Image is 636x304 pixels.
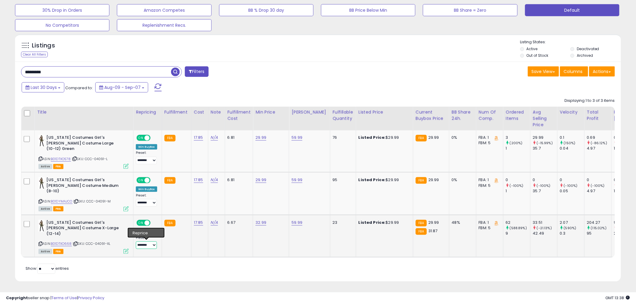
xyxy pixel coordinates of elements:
[527,46,538,51] label: Active
[194,109,206,115] div: Cost
[31,84,57,90] span: Last 30 Days
[194,135,203,141] a: 17.85
[533,146,557,151] div: 35.7
[587,177,611,183] div: 0
[95,82,148,93] button: Aug-09 - Sep-07
[38,206,52,211] span: All listings currently available for purchase on Amazon
[136,151,157,164] div: Preset:
[577,46,599,51] label: Deactivated
[423,4,517,16] button: BB Share = Zero
[560,66,588,77] button: Columns
[53,164,63,169] span: FBA
[479,225,499,231] div: FBM: 5
[506,109,528,122] div: Ordered Items
[164,109,189,115] div: Fulfillment
[38,135,129,168] div: ASIN:
[428,220,439,225] span: 29.99
[72,157,108,161] span: | SKU: CCC-04091-L
[537,226,552,230] small: (-21.13%)
[359,220,386,225] b: Listed Price:
[510,141,523,145] small: (200%)
[51,241,72,246] a: B01DTXO668
[537,141,553,145] small: (-15.99%)
[26,266,69,271] span: Show: entries
[525,4,619,16] button: Default
[564,183,578,188] small: (-100%)
[591,141,607,145] small: (-86.12%)
[359,177,386,183] b: Listed Price:
[46,177,119,196] b: [US_STATE] Costumes Girl's [PERSON_NAME] Costume Medium (8-10)
[359,109,411,115] div: Listed Price
[333,109,353,122] div: Fulfillable Quantity
[37,109,131,115] div: Title
[73,241,110,246] span: | SKU: CCC-04091-XL
[428,228,438,234] span: 31.87
[533,188,557,194] div: 35.7
[292,177,302,183] a: 59.99
[560,135,584,140] div: 0.1
[321,4,415,16] button: BB Price Below Min
[533,231,557,236] div: 42.49
[164,135,176,141] small: FBA
[506,177,530,183] div: 0
[560,188,584,194] div: 0.05
[560,146,584,151] div: 0.04
[150,178,159,183] span: OFF
[591,183,605,188] small: (-100%)
[359,135,408,140] div: $29.99
[452,135,472,140] div: 0%
[211,177,218,183] a: N/A
[587,146,611,151] div: 4.97
[73,199,111,204] span: | SKU: CCC-04091-M
[255,135,266,141] a: 29.99
[452,177,472,183] div: 0%
[51,199,72,204] a: B01DYMAJCO
[150,135,159,141] span: OFF
[51,157,71,162] a: B01DTXO578
[479,220,499,225] div: FBA: 1
[506,135,530,140] div: 3
[137,178,145,183] span: ON
[428,135,439,140] span: 29.99
[21,52,48,57] div: Clear All Filters
[506,188,530,194] div: 1
[136,236,157,249] div: Preset:
[53,206,63,211] span: FBA
[591,226,607,230] small: (115.02%)
[38,220,45,232] img: 417WIM-xSML._SL40_.jpg
[38,164,52,169] span: All listings currently available for purchase on Amazon
[333,135,351,140] div: 76
[32,41,55,50] h5: Listings
[15,19,109,31] button: No Competitors
[228,177,249,183] div: 6.81
[164,177,176,184] small: FBA
[452,109,474,122] div: BB Share 24h.
[38,135,45,147] img: 417WIM-xSML._SL40_.jpg
[533,177,557,183] div: 0
[38,249,52,254] span: All listings currently available for purchase on Amazon
[560,220,584,225] div: 2.07
[527,53,549,58] label: Out of Stock
[255,177,266,183] a: 29.99
[533,135,557,140] div: 29.99
[228,135,249,140] div: 6.81
[587,231,611,236] div: 95
[564,141,576,145] small: (150%)
[51,295,77,301] a: Terms of Use
[38,177,45,189] img: 417WIM-xSML._SL40_.jpg
[479,140,499,146] div: FBM: 5
[292,220,302,226] a: 59.99
[137,220,145,225] span: ON
[560,177,584,183] div: 0
[46,135,119,153] b: [US_STATE] Costumes Girl's [PERSON_NAME] Costume Large (10-12) Green
[479,183,499,188] div: FBM: 5
[479,177,499,183] div: FBA: 1
[587,109,609,122] div: Total Profit
[292,109,327,115] div: [PERSON_NAME]
[150,220,159,225] span: OFF
[211,220,218,226] a: N/A
[416,109,447,122] div: Current Buybox Price
[533,109,555,128] div: Avg Selling Price
[564,226,576,230] small: (590%)
[136,187,157,192] div: Win BuyBox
